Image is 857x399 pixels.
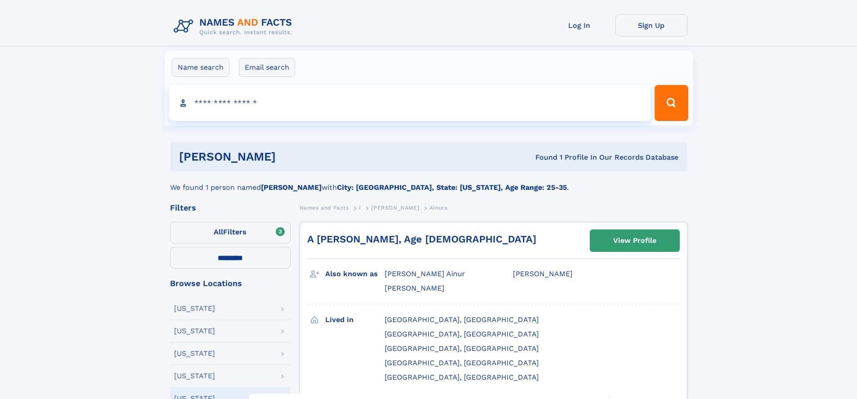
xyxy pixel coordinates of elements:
[385,373,539,381] span: [GEOGRAPHIC_DATA], [GEOGRAPHIC_DATA]
[613,230,656,251] div: View Profile
[179,151,406,162] h1: [PERSON_NAME]
[172,58,229,77] label: Name search
[385,359,539,367] span: [GEOGRAPHIC_DATA], [GEOGRAPHIC_DATA]
[371,205,419,211] span: [PERSON_NAME]
[325,312,385,327] h3: Lived in
[170,279,291,287] div: Browse Locations
[307,233,536,245] a: A [PERSON_NAME], Age [DEMOGRAPHIC_DATA]
[170,14,300,39] img: Logo Names and Facts
[543,14,615,36] a: Log In
[169,85,651,121] input: search input
[174,372,215,380] div: [US_STATE]
[214,228,223,236] span: All
[385,315,539,324] span: [GEOGRAPHIC_DATA], [GEOGRAPHIC_DATA]
[385,269,465,278] span: [PERSON_NAME] Ainur
[325,266,385,282] h3: Also known as
[174,305,215,312] div: [US_STATE]
[170,171,687,193] div: We found 1 person named with .
[170,204,291,212] div: Filters
[655,85,688,121] button: Search Button
[513,269,573,278] span: [PERSON_NAME]
[359,205,361,211] span: I
[174,350,215,357] div: [US_STATE]
[337,183,567,192] b: City: [GEOGRAPHIC_DATA], State: [US_STATE], Age Range: 25-35
[385,330,539,338] span: [GEOGRAPHIC_DATA], [GEOGRAPHIC_DATA]
[170,222,291,243] label: Filters
[385,284,444,292] span: [PERSON_NAME]
[590,230,679,251] a: View Profile
[385,344,539,353] span: [GEOGRAPHIC_DATA], [GEOGRAPHIC_DATA]
[615,14,687,36] a: Sign Up
[371,202,419,213] a: [PERSON_NAME]
[405,152,678,162] div: Found 1 Profile In Our Records Database
[430,205,448,211] span: Ainura
[239,58,295,77] label: Email search
[359,202,361,213] a: I
[174,327,215,335] div: [US_STATE]
[300,202,349,213] a: Names and Facts
[261,183,322,192] b: [PERSON_NAME]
